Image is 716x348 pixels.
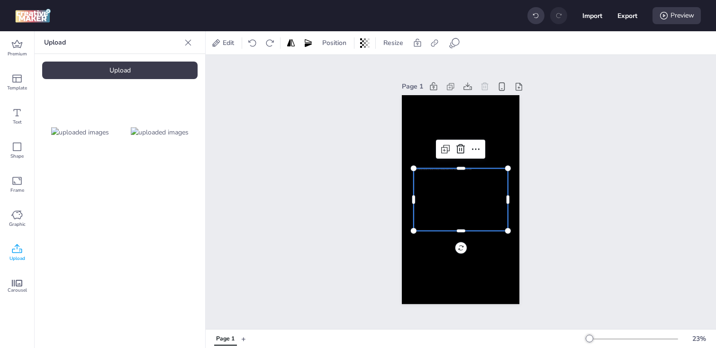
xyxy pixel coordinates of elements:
[320,38,348,48] span: Position
[209,330,241,347] div: Tabs
[8,286,27,294] span: Carousel
[44,31,181,54] p: Upload
[15,9,51,23] img: logo Creative Maker
[51,127,109,137] img: uploaded images
[688,334,710,344] div: 23 %
[216,335,235,343] div: Page 1
[402,81,423,91] div: Page 1
[13,118,22,126] span: Text
[381,38,405,48] span: Resize
[653,7,701,24] div: Preview
[131,127,189,137] img: uploaded images
[8,50,27,58] span: Premium
[42,62,198,79] div: Upload
[9,255,25,262] span: Upload
[9,221,26,228] span: Graphic
[617,6,637,26] button: Export
[241,330,246,347] button: +
[221,38,236,48] span: Edit
[10,187,24,194] span: Frame
[7,84,27,92] span: Template
[582,6,602,26] button: Import
[10,152,24,160] span: Shape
